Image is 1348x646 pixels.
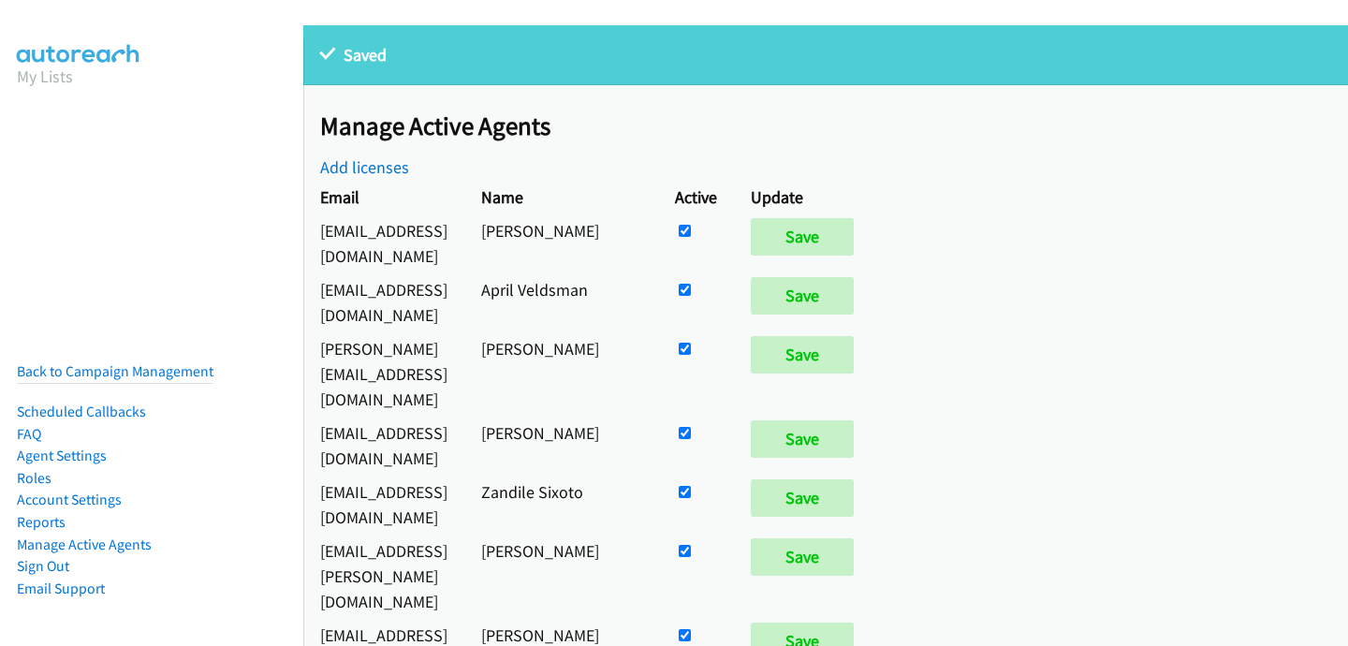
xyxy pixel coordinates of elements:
[17,469,51,487] a: Roles
[303,416,464,475] td: [EMAIL_ADDRESS][DOMAIN_NAME]
[303,331,464,416] td: [PERSON_NAME][EMAIL_ADDRESS][DOMAIN_NAME]
[464,213,658,272] td: [PERSON_NAME]
[320,156,409,178] a: Add licenses
[17,362,213,380] a: Back to Campaign Management
[464,475,658,534] td: Zandile Sixoto
[751,277,854,315] input: Save
[17,513,66,531] a: Reports
[751,420,854,458] input: Save
[464,534,658,618] td: [PERSON_NAME]
[751,479,854,517] input: Save
[320,42,1331,67] p: Saved
[303,475,464,534] td: [EMAIL_ADDRESS][DOMAIN_NAME]
[464,331,658,416] td: [PERSON_NAME]
[320,110,1348,142] h2: Manage Active Agents
[464,416,658,475] td: [PERSON_NAME]
[658,180,734,213] th: Active
[751,336,854,374] input: Save
[303,272,464,331] td: [EMAIL_ADDRESS][DOMAIN_NAME]
[17,447,107,464] a: Agent Settings
[17,491,122,508] a: Account Settings
[751,218,854,256] input: Save
[17,536,152,553] a: Manage Active Agents
[464,180,658,213] th: Name
[464,272,658,331] td: April Veldsman
[17,580,105,597] a: Email Support
[17,557,69,575] a: Sign Out
[17,403,146,420] a: Scheduled Callbacks
[17,425,41,443] a: FAQ
[303,534,464,618] td: [EMAIL_ADDRESS][PERSON_NAME][DOMAIN_NAME]
[303,213,464,272] td: [EMAIL_ADDRESS][DOMAIN_NAME]
[751,538,854,576] input: Save
[303,180,464,213] th: Email
[734,180,879,213] th: Update
[17,66,73,87] a: My Lists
